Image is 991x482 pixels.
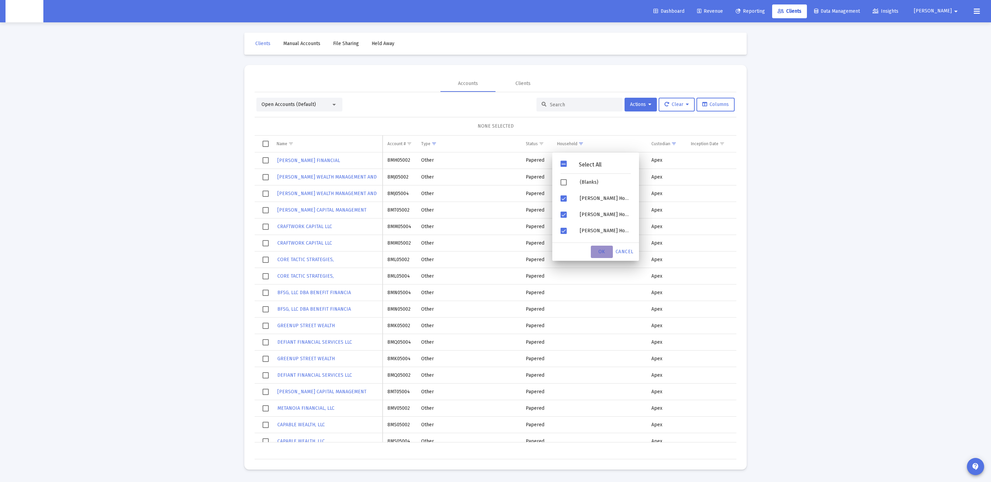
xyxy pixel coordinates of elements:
mat-icon: arrow_drop_down [952,4,960,18]
div: Papered [526,157,547,164]
a: Revenue [692,4,728,18]
span: Show filter options for column 'Account #' [407,141,412,146]
a: Data Management [809,4,865,18]
div: Select row [263,372,269,378]
td: Other [416,417,521,433]
a: Clients [250,37,276,51]
a: GREENUP STREET WEALTH [277,321,335,331]
td: 8MV05002 [383,400,416,417]
a: CORE TACTIC STRATEGIES, [277,255,334,265]
span: CORE TACTIC STRATEGIES, [277,273,334,279]
td: Other [416,285,521,301]
td: 8MK05004 [383,351,416,367]
span: Show filter options for column 'Custodian' [671,141,676,146]
div: Papered [526,289,547,296]
span: Show filter options for column 'Inception Date' [720,141,725,146]
td: Other [416,351,521,367]
a: Clients [772,4,807,18]
a: Manual Accounts [278,37,326,51]
div: Accounts [458,80,478,87]
td: Other [416,400,521,417]
span: Insights [873,8,898,14]
td: Other [416,318,521,334]
td: 8MS05002 [383,417,416,433]
span: Open Accounts (Default) [262,101,316,107]
a: CRAFTWORK CAPITAL LLC [277,222,333,232]
td: Column Name [272,136,383,152]
div: Select row [263,422,269,428]
span: Clear [664,101,689,107]
a: Reporting [730,4,770,18]
span: Cancel [616,249,633,255]
div: Select row [263,306,269,312]
a: CAPABLE WEALTH, LLC [277,420,326,430]
span: BFSG, LLC DBA BENEFIT FINANCIA [277,306,351,312]
div: [PERSON_NAME] Household [574,190,636,206]
input: Search [550,102,617,108]
a: [PERSON_NAME] WEALTH MANAGEMENT AND [277,172,377,182]
span: Show filter options for column 'Status' [539,141,544,146]
td: Apex [647,152,686,169]
td: 8MH05002 [383,152,416,169]
span: Show filter options for column 'Type' [431,141,437,146]
td: Apex [647,218,686,235]
div: Select row [263,273,269,279]
a: BFSG, LLC DBA BENEFIT FINANCIA [277,304,352,314]
td: Apex [647,334,686,351]
div: Cancel [613,246,636,258]
div: NONE SELECTED [260,123,731,130]
td: 8MQ05002 [383,367,416,384]
div: Clients [515,80,531,87]
div: Select row [263,207,269,213]
div: Select row [263,323,269,329]
td: Other [416,202,521,218]
td: Other [416,367,521,384]
div: Papered [526,174,547,181]
td: Column Custodian [647,136,686,152]
span: CRAFTWORK CAPITAL LLC [277,240,332,246]
span: METANOIA FINANCIAL, LLC [277,405,334,411]
span: GREENUP STREET WEALTH [277,323,335,329]
div: Select row [263,389,269,395]
span: [PERSON_NAME] CAPITAL MANAGEMENT [277,207,366,213]
div: (Blanks) [574,174,636,190]
td: Apex [647,351,686,367]
div: OK [591,246,613,258]
td: Apex [647,185,686,202]
td: Apex [647,301,686,318]
a: [PERSON_NAME] WEALTH MANAGEMENT AND [277,189,377,199]
span: CAPABLE WEALTH, LLC [277,422,325,428]
td: 8MN05004 [383,285,416,301]
div: Papered [526,306,547,313]
div: Select row [263,157,269,163]
td: Other [416,218,521,235]
span: Actions [630,101,651,107]
span: Clients [255,41,270,46]
td: Column Billing Start Date [735,136,790,152]
div: Papered [526,190,547,197]
span: Dashboard [653,8,684,14]
td: Column Type [416,136,521,152]
div: Papered [526,207,547,214]
td: Apex [647,202,686,218]
span: DEFIANT FINANCIAL SERVICES LLC [277,339,352,345]
div: [PERSON_NAME] Household [574,239,636,255]
td: 8MK05002 [383,318,416,334]
div: Select row [263,290,269,296]
div: Papered [526,438,547,445]
div: Account # [387,141,406,147]
button: Actions [625,98,657,111]
span: [PERSON_NAME] CAPITAL MANAGEMENT [277,389,366,395]
td: 8ML05004 [383,268,416,285]
div: Data grid [255,136,736,459]
div: Select row [263,339,269,345]
div: Select all [263,141,269,147]
td: 8MJ05004 [383,185,416,202]
div: Papered [526,273,547,280]
div: Select All [567,162,614,168]
div: Select row [263,240,269,246]
div: Inception Date [691,141,718,147]
td: Apex [647,400,686,417]
img: Dashboard [11,4,38,18]
td: Column Household [552,136,647,152]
